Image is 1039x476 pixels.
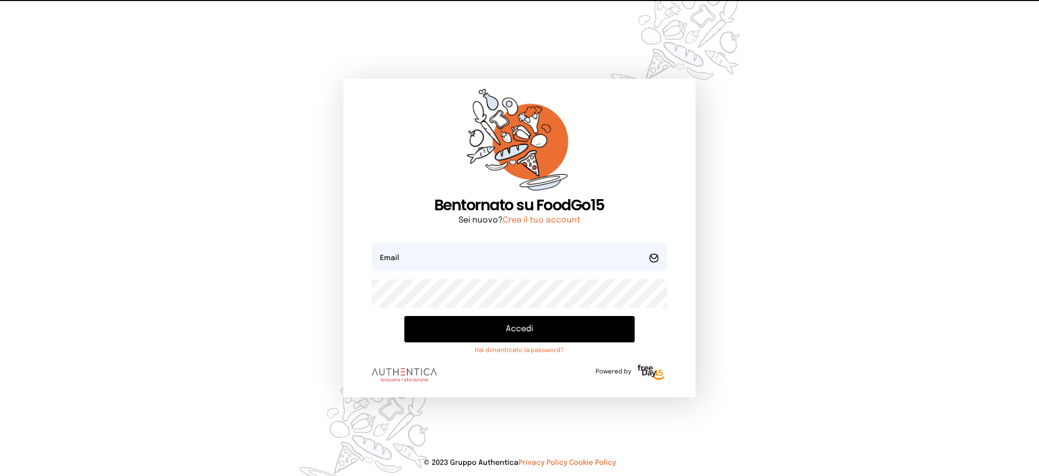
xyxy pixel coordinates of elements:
span: Powered by [596,368,631,376]
a: Crea il tuo account [503,216,580,225]
p: Sei nuovo? [372,214,667,227]
h1: Bentornato su FoodGo15 [372,196,667,214]
img: logo.8f33a47.png [372,368,437,382]
a: Hai dimenticato la password? [404,346,634,355]
img: logo-freeday.3e08031.png [635,363,667,383]
img: sticker-orange.65babaf.png [467,89,572,196]
button: Accedi [404,316,634,342]
a: Privacy Policy [518,459,567,466]
p: © 2023 Gruppo Authentica [16,458,1023,468]
a: Cookie Policy [569,459,616,466]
